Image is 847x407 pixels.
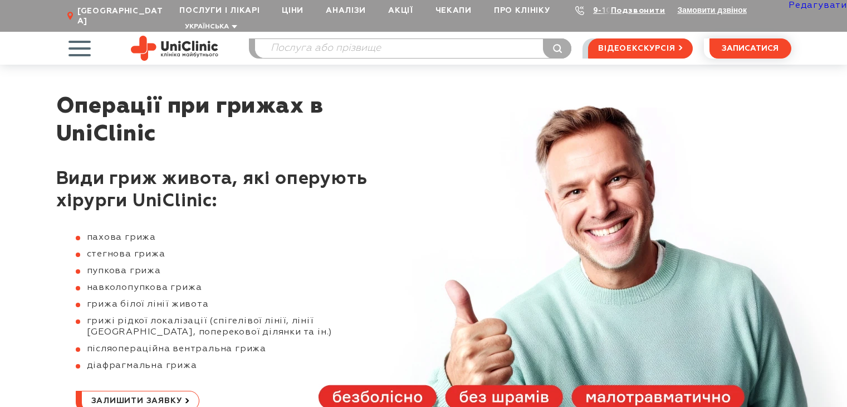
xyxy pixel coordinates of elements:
li: діафрагмальна грижа [76,360,390,371]
span: Українська [185,23,229,30]
img: Uniclinic [131,36,218,61]
li: грижі рідкої локалізації (спігелівої лінії, лінії [GEOGRAPHIC_DATA], поперекової ділянки та ін.) [76,316,390,338]
li: стегнова грижа [76,249,390,260]
button: Замовити дзвінок [678,6,747,14]
span: записатися [722,45,779,52]
li: післяопераційна вентральна грижа [76,343,390,355]
li: грижа білої лінії живота [76,299,390,310]
button: Українська [182,23,237,31]
h2: Види гриж живота, які оперують хірурги UniClinic: [56,168,390,212]
a: 9-103 [593,7,618,14]
input: Послуга або прізвище [255,39,571,58]
a: відеоекскурсія [588,38,692,59]
span: відеоекскурсія [598,39,675,58]
li: пахова грижа [76,232,390,243]
li: пупкова грижа [76,265,390,277]
a: Редагувати [789,1,847,10]
button: записатися [709,38,791,59]
span: [GEOGRAPHIC_DATA] [77,6,168,26]
li: навколопупкова грижа [76,282,390,293]
h1: Операції при грижах в UniClinic [56,93,390,148]
a: Подзвонити [611,7,665,14]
